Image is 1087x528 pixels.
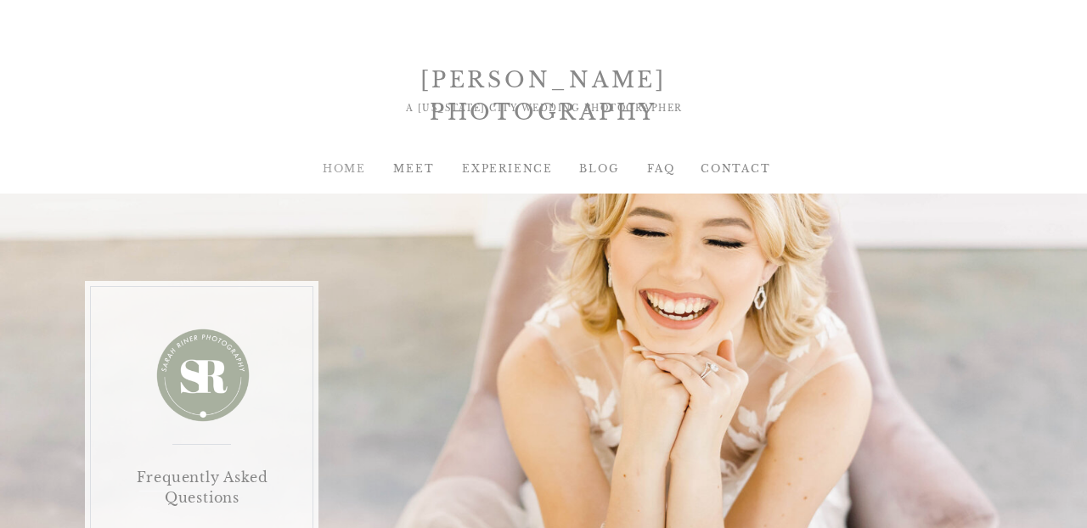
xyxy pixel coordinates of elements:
a: HOME [310,161,379,177]
a: BLOG [565,161,634,177]
div: [PERSON_NAME] PHOTOGRAPHY [320,65,767,95]
a: EXPERIENCE [462,161,531,177]
a: MEET [380,161,448,177]
div: A [US_STATE] CITY WEDDING PHOTOGRAPHER [338,102,750,132]
a: Contact [701,161,769,177]
a: FAQ [627,161,696,177]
